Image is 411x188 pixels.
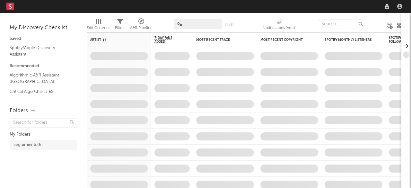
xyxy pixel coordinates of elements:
[10,72,71,85] a: Algorithmic A&R Assistant ([GEOGRAPHIC_DATA])
[10,62,77,70] div: Recommended
[154,36,180,44] span: 7-Day Fans Added
[130,24,153,32] div: A&R Pipeline
[10,35,77,43] div: Saved
[260,38,309,42] div: Most Recent Copyright
[10,140,77,150] a: Seguimiento(6)
[13,141,43,149] div: Seguimiento ( 6 )
[90,38,138,42] div: Artist
[263,16,296,35] div: Notifications (Artist)
[263,24,296,32] div: Notifications (Artist)
[224,23,233,27] button: Save
[115,24,125,32] div: Filters
[10,24,77,32] div: My Discovery Checklist
[10,44,71,58] a: Spotify/Apple Discovery Assistant
[10,131,77,139] div: My Folders
[318,19,366,29] input: Search...
[10,107,28,115] div: Folders
[87,24,110,32] div: Edit Columns
[325,38,373,42] div: Spotify Monthly Listeners
[130,16,153,35] div: A&R Pipeline
[87,16,110,35] div: Edit Columns
[115,16,125,35] div: Filters
[196,38,244,42] div: Most Recent Track
[10,118,77,128] input: Search for folders...
[10,88,71,95] a: Critical Algo Chart / ES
